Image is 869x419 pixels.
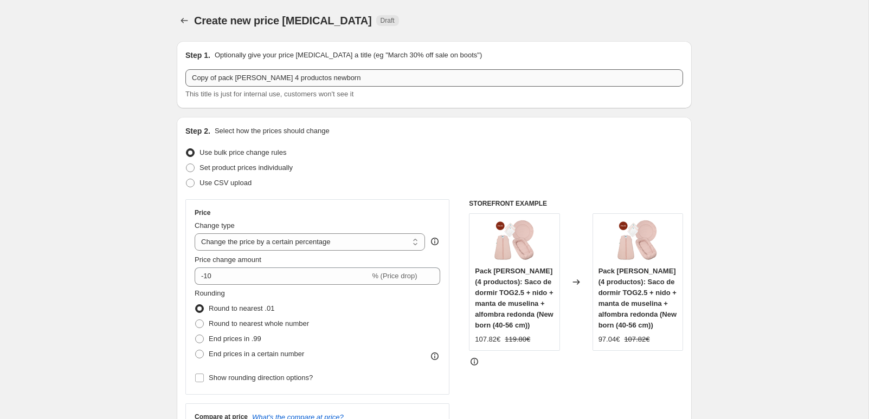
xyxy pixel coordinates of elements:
[372,272,417,280] span: % (Price drop)
[195,267,370,285] input: -15
[209,335,261,343] span: End prices in .99
[624,334,649,345] strike: 107.82€
[475,334,500,345] div: 107.82€
[505,334,530,345] strike: 119.80€
[469,199,683,208] h6: STOREFRONT EXAMPLE
[195,289,225,297] span: Rounding
[195,221,235,230] span: Change type
[185,69,683,87] input: 30% off holiday sale
[598,334,620,345] div: 97.04€
[185,126,210,136] h2: Step 2.
[177,13,192,28] button: Price change jobs
[195,256,261,264] span: Price change amount
[199,148,286,156] span: Use bulk price change rules
[215,50,482,61] p: Optionally give your price [MEDICAL_DATA] a title (eg "March 30% off sale on boots")
[209,319,309,328] span: Round to nearest whole number
[429,236,440,247] div: help
[185,90,353,98] span: This title is just for internal use, customers won't see it
[195,208,210,217] h3: Price
[215,126,330,136] p: Select how the prices should change
[199,179,252,187] span: Use CSV upload
[616,219,659,263] img: dustyrosepacknwborn_80x.png
[598,267,677,329] span: Pack [PERSON_NAME] (4 productos): Saco de dormir TOG2.5 + nido + manta de muselina + alfombra red...
[475,267,553,329] span: Pack [PERSON_NAME] (4 productos): Saco de dormir TOG2.5 + nido + manta de muselina + alfombra red...
[209,304,274,312] span: Round to nearest .01
[209,374,313,382] span: Show rounding direction options?
[199,163,293,172] span: Set product prices individually
[493,219,536,263] img: dustyrosepacknwborn_80x.png
[185,50,210,61] h2: Step 1.
[194,15,372,27] span: Create new price [MEDICAL_DATA]
[209,350,304,358] span: End prices in a certain number
[381,16,395,25] span: Draft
